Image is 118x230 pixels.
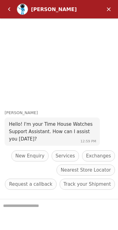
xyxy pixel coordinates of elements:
[61,166,111,174] span: Nearest Store Locator
[56,152,75,160] span: Services
[82,150,115,161] div: Exchanges
[9,121,92,142] span: Hello! I'm your Time House Watches Support Assistant. How can I assist you [DATE]?
[57,165,115,176] div: Nearest Store Locator
[52,150,79,161] div: Services
[15,152,45,160] span: New Enquiry
[86,152,111,160] span: Exchanges
[31,6,84,12] div: [PERSON_NAME]
[9,180,52,188] span: Request a callback
[5,110,118,116] div: [PERSON_NAME]
[103,3,115,15] em: Minimize
[81,139,96,143] span: 12:59 PM
[5,179,56,190] div: Request a callback
[3,3,15,15] em: Back
[64,180,111,188] span: Track your Shipment
[60,179,115,190] div: Track your Shipment
[11,150,49,161] div: New Enquiry
[17,4,28,14] img: Profile picture of Zoe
